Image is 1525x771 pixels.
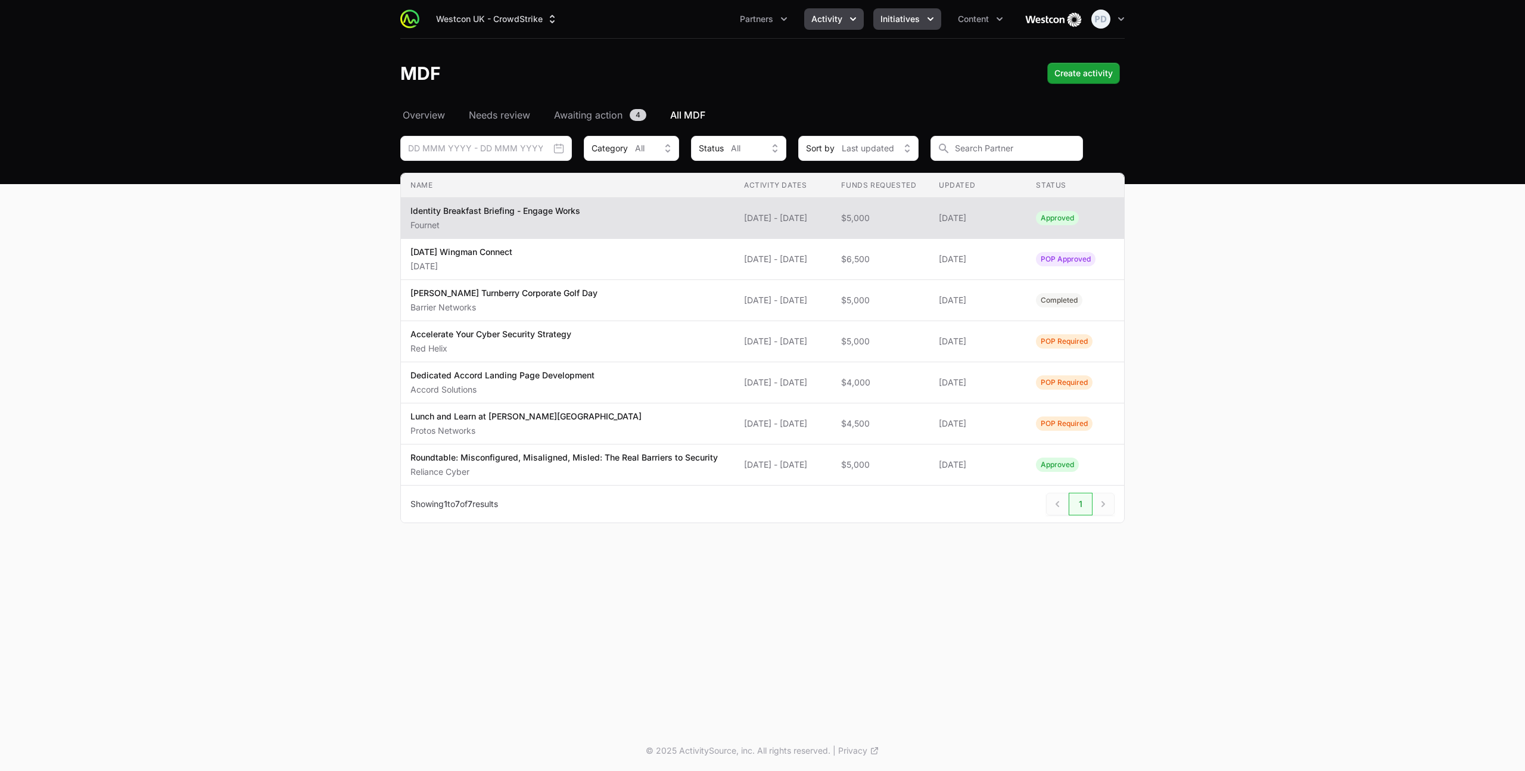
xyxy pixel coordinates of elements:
th: Activity Dates [735,173,832,198]
button: Sort byLast updated [798,136,919,161]
span: $5,000 [841,294,920,306]
p: Reliance Cyber [410,466,718,478]
button: Content [951,8,1010,30]
span: [DATE] - [DATE] [744,459,823,471]
button: Create activity [1047,63,1120,84]
span: [DATE] - [DATE] [744,377,823,388]
span: Sort by [806,142,835,154]
a: Awaiting action4 [552,108,649,122]
span: $5,000 [841,212,920,224]
p: Identity Breakfast Briefing - Engage Works [410,205,580,217]
p: Dedicated Accord Landing Page Development [410,369,595,381]
span: [DATE] - [DATE] [744,253,823,265]
span: [DATE] - [DATE] [744,418,823,430]
span: Partners [740,13,773,25]
div: Supplier switch menu [429,8,565,30]
img: Westcon UK [1025,7,1082,31]
p: Accord Solutions [410,384,595,396]
span: Activity [811,13,842,25]
span: [DATE] [939,253,1017,265]
span: Awaiting action [554,108,623,122]
h1: MDF [400,63,441,84]
span: $6,500 [841,253,920,265]
p: Lunch and Learn at [PERSON_NAME][GEOGRAPHIC_DATA] [410,411,642,422]
div: Initiatives menu [873,8,941,30]
span: 4 [630,109,646,121]
span: [DATE] - [DATE] [744,335,823,347]
a: Privacy [838,745,879,757]
span: [DATE] - [DATE] [744,212,823,224]
span: Needs review [469,108,530,122]
span: [DATE] [939,377,1017,388]
span: 7 [455,499,460,509]
p: Accelerate Your Cyber Security Strategy [410,328,571,340]
p: Red Helix [410,343,571,355]
span: Activity Status [1036,293,1082,307]
span: Status [699,142,724,154]
img: ActivitySource [400,10,419,29]
span: Content [958,13,989,25]
button: CategoryAll [584,136,679,161]
div: Activity Status filter [691,136,786,161]
span: [DATE] [939,212,1017,224]
span: Overview [403,108,445,122]
span: [DATE] [939,459,1017,471]
span: Category [592,142,628,154]
span: Activity Status [1036,252,1095,266]
span: $4,500 [841,418,920,430]
th: Funds Requested [832,173,929,198]
input: DD MMM YYYY - DD MMM YYYY [400,136,572,161]
p: [PERSON_NAME] Turnberry Corporate Golf Day [410,287,597,299]
span: Activity Status [1036,334,1093,349]
div: Primary actions [1047,63,1120,84]
span: Last updated [842,142,894,154]
nav: MDF navigation [400,108,1125,122]
a: Overview [400,108,447,122]
div: Activity Type filter [584,136,679,161]
span: Activity Status [1036,416,1093,431]
p: Barrier Networks [410,301,597,313]
th: Name [401,173,735,198]
span: Create activity [1054,66,1113,80]
p: © 2025 ActivitySource, inc. All rights reserved. [646,745,830,757]
a: Needs review [466,108,533,122]
p: Roundtable: Misconfigured, Misaligned, Misled: The Real Barriers to Security [410,452,718,464]
img: Payam Dinarvand [1091,10,1110,29]
span: 1 [1069,493,1093,515]
section: MDF Filters [400,136,1125,523]
div: Main navigation [419,8,1010,30]
button: Partners [733,8,795,30]
span: [DATE] [939,418,1017,430]
p: Showing to of results [410,498,498,510]
div: Sort by filter [798,136,919,161]
span: | [833,745,836,757]
span: Activity Status [1036,211,1079,225]
div: Date range picker [400,136,572,161]
p: [DATE] [410,260,512,272]
span: Activity Status [1036,375,1093,390]
span: $4,000 [841,377,920,388]
p: Protos Networks [410,425,642,437]
span: All [635,142,645,154]
div: Content menu [951,8,1010,30]
span: Initiatives [880,13,920,25]
span: All [731,142,740,154]
button: StatusAll [691,136,786,161]
a: All MDF [668,108,708,122]
button: Activity [804,8,864,30]
th: Status [1026,173,1124,198]
span: Activity Status [1036,458,1079,472]
span: 1 [444,499,447,509]
span: [DATE] [939,294,1017,306]
input: Search Partner [930,136,1083,161]
p: [DATE] Wingman Connect [410,246,512,258]
span: All MDF [670,108,705,122]
th: Updated [929,173,1027,198]
p: Fournet [410,219,580,231]
div: Partners menu [733,8,795,30]
span: [DATE] [939,335,1017,347]
button: Initiatives [873,8,941,30]
span: $5,000 [841,459,920,471]
span: $5,000 [841,335,920,347]
span: 7 [468,499,472,509]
